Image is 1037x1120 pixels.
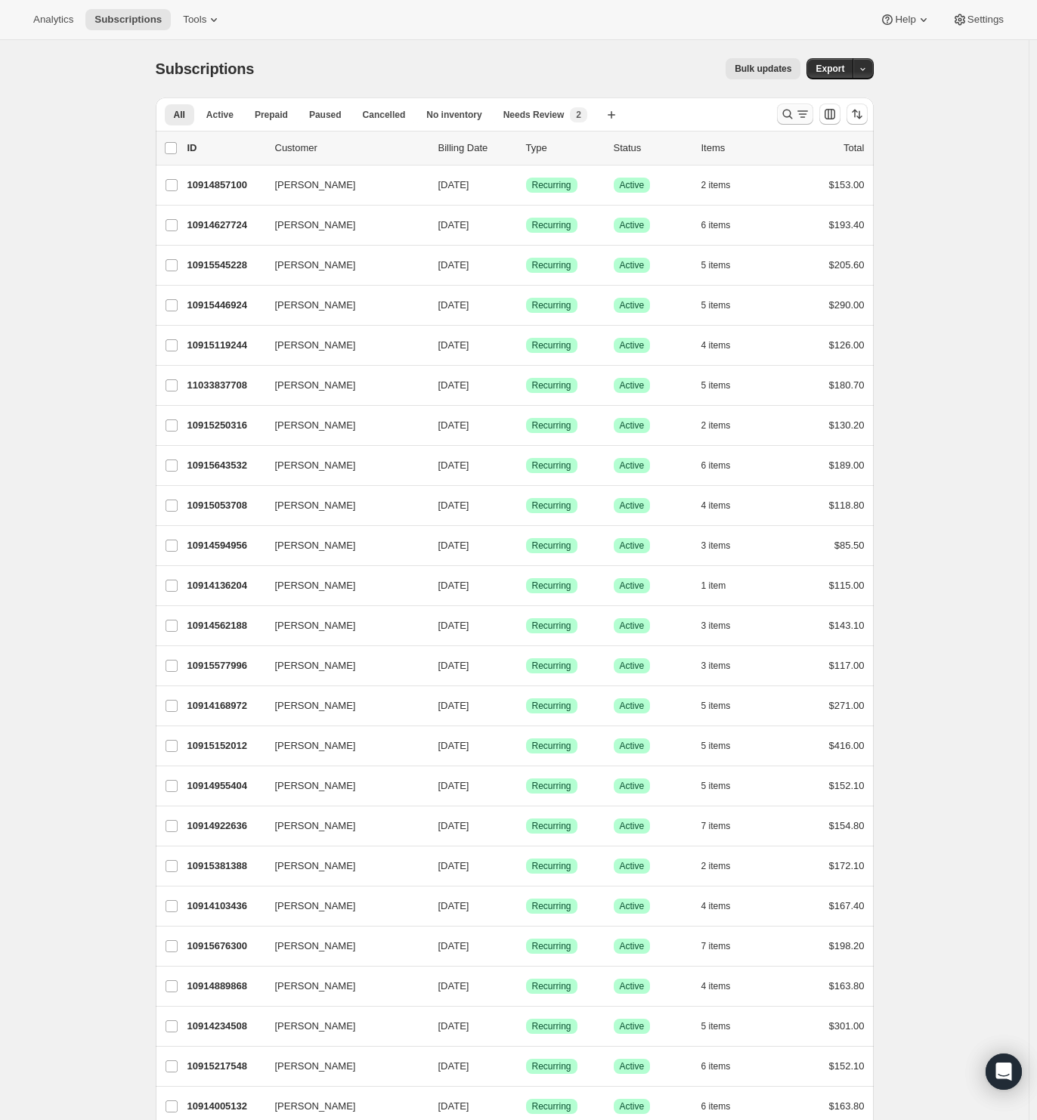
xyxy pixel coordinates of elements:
span: Active [620,580,645,592]
span: [PERSON_NAME] [275,1019,356,1034]
span: [DATE] [438,900,469,911]
div: 10915545228[PERSON_NAME][DATE]SuccessRecurringSuccessActive5 items$205.60 [187,255,865,276]
p: 10914627724 [187,218,263,233]
span: 5 items [701,740,731,752]
span: Active [620,1100,645,1112]
span: Recurring [532,740,571,752]
span: [PERSON_NAME] [275,738,356,753]
button: Subscriptions [85,9,171,30]
button: [PERSON_NAME] [266,253,417,277]
span: [DATE] [438,580,469,591]
span: 4 items [701,500,731,512]
span: $301.00 [829,1020,865,1032]
button: [PERSON_NAME] [266,213,417,237]
span: Active [620,900,645,912]
div: 10915152012[PERSON_NAME][DATE]SuccessRecurringSuccessActive5 items$416.00 [187,735,865,756]
span: $153.00 [829,179,865,190]
p: ID [187,141,263,156]
p: 10914005132 [187,1099,263,1114]
button: [PERSON_NAME] [266,574,417,598]
p: 10914168972 [187,698,263,713]
span: $152.10 [829,1060,865,1072]
span: Active [620,259,645,271]
button: 4 items [701,495,748,516]
span: $163.80 [829,980,865,992]
button: Bulk updates [726,58,800,79]
p: 10914889868 [187,979,263,994]
span: [DATE] [438,860,469,871]
div: Type [526,141,602,156]
span: [PERSON_NAME] [275,218,356,233]
button: 5 items [701,775,748,797]
button: [PERSON_NAME] [266,894,417,918]
span: 2 items [701,179,731,191]
span: Needs Review [503,109,565,121]
button: [PERSON_NAME] [266,854,417,878]
span: [DATE] [438,419,469,431]
span: [PERSON_NAME] [275,778,356,794]
span: $115.00 [829,580,865,591]
span: [DATE] [438,500,469,511]
button: 5 items [701,375,748,396]
div: 11033837708[PERSON_NAME][DATE]SuccessRecurringSuccessActive5 items$180.70 [187,375,865,396]
span: Active [620,740,645,752]
button: 2 items [701,855,748,877]
span: Settings [967,14,1004,26]
div: 10915577996[PERSON_NAME][DATE]SuccessRecurringSuccessActive3 items$117.00 [187,655,865,676]
span: [PERSON_NAME] [275,378,356,393]
span: Recurring [532,860,571,872]
span: [DATE] [438,179,469,190]
span: [DATE] [438,219,469,230]
span: $205.60 [829,259,865,271]
button: 4 items [701,976,748,997]
span: [PERSON_NAME] [275,298,356,313]
span: 3 items [701,540,731,552]
p: 10915381388 [187,859,263,874]
div: 10915446924[PERSON_NAME][DATE]SuccessRecurringSuccessActive5 items$290.00 [187,295,865,316]
button: 4 items [701,335,748,356]
span: [PERSON_NAME] [275,578,356,593]
span: 5 items [701,379,731,391]
span: Bulk updates [735,63,791,75]
button: 6 items [701,1056,748,1077]
button: [PERSON_NAME] [266,453,417,478]
div: 10914168972[PERSON_NAME][DATE]SuccessRecurringSuccessActive5 items$271.00 [187,695,865,716]
span: [DATE] [438,540,469,551]
span: [DATE] [438,700,469,711]
span: Recurring [532,700,571,712]
button: [PERSON_NAME] [266,654,417,678]
button: Search and filter results [777,104,813,125]
div: 10915676300[PERSON_NAME][DATE]SuccessRecurringSuccessActive7 items$198.20 [187,936,865,957]
div: 10914857100[PERSON_NAME][DATE]SuccessRecurringSuccessActive2 items$153.00 [187,175,865,196]
span: 5 items [701,259,731,271]
span: [DATE] [438,1060,469,1072]
span: Recurring [532,419,571,432]
span: $193.40 [829,219,865,230]
span: [PERSON_NAME] [275,1059,356,1074]
button: Analytics [24,9,82,30]
p: 10914922636 [187,818,263,834]
span: Recurring [532,1100,571,1112]
p: 10914136204 [187,578,263,593]
button: [PERSON_NAME] [266,293,417,317]
span: [PERSON_NAME] [275,418,356,433]
button: Sort the results [847,104,868,125]
span: Recurring [532,900,571,912]
button: Export [806,58,853,79]
button: [PERSON_NAME] [266,734,417,758]
span: Active [620,660,645,672]
div: Items [701,141,777,156]
span: $180.70 [829,379,865,391]
button: Create new view [599,104,624,125]
button: Tools [174,9,231,30]
p: 10915545228 [187,258,263,273]
button: 5 items [701,735,748,756]
div: 10914136204[PERSON_NAME][DATE]SuccessRecurringSuccessActive1 item$115.00 [187,575,865,596]
p: 11033837708 [187,378,263,393]
span: No inventory [426,109,481,121]
button: [PERSON_NAME] [266,974,417,998]
span: 2 [576,109,581,121]
span: Active [620,299,645,311]
p: 10914857100 [187,178,263,193]
span: 2 items [701,860,731,872]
